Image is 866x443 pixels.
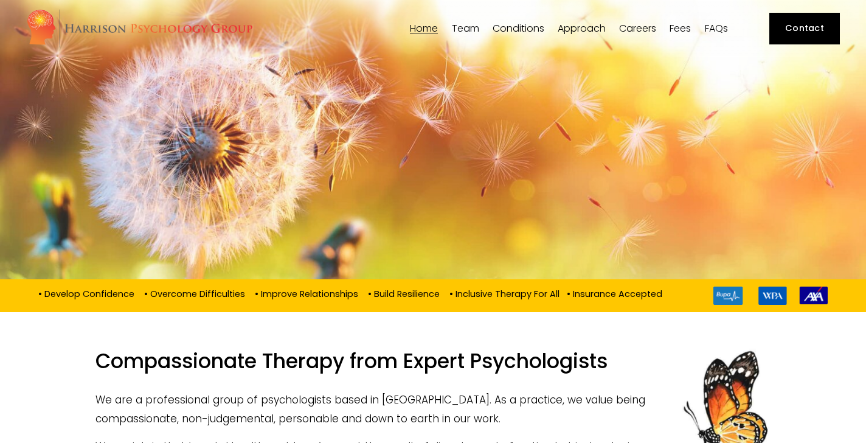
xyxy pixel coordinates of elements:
[619,23,656,34] a: Careers
[410,23,438,34] a: Home
[670,23,691,34] a: Fees
[705,23,728,34] a: FAQs
[558,24,606,33] span: Approach
[95,349,771,381] h1: Compassionate Therapy from Expert Psychologists
[558,23,606,34] a: folder dropdown
[452,23,479,34] a: folder dropdown
[493,23,544,34] a: folder dropdown
[452,24,479,33] span: Team
[38,287,662,300] p: • Develop Confidence • Overcome Difficulties • Improve Relationships • Build Resilience • Inclusi...
[95,391,771,428] p: We are a professional group of psychologists based in [GEOGRAPHIC_DATA]. As a practice, we value ...
[769,13,840,44] a: Contact
[26,9,253,48] img: Harrison Psychology Group
[493,24,544,33] span: Conditions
